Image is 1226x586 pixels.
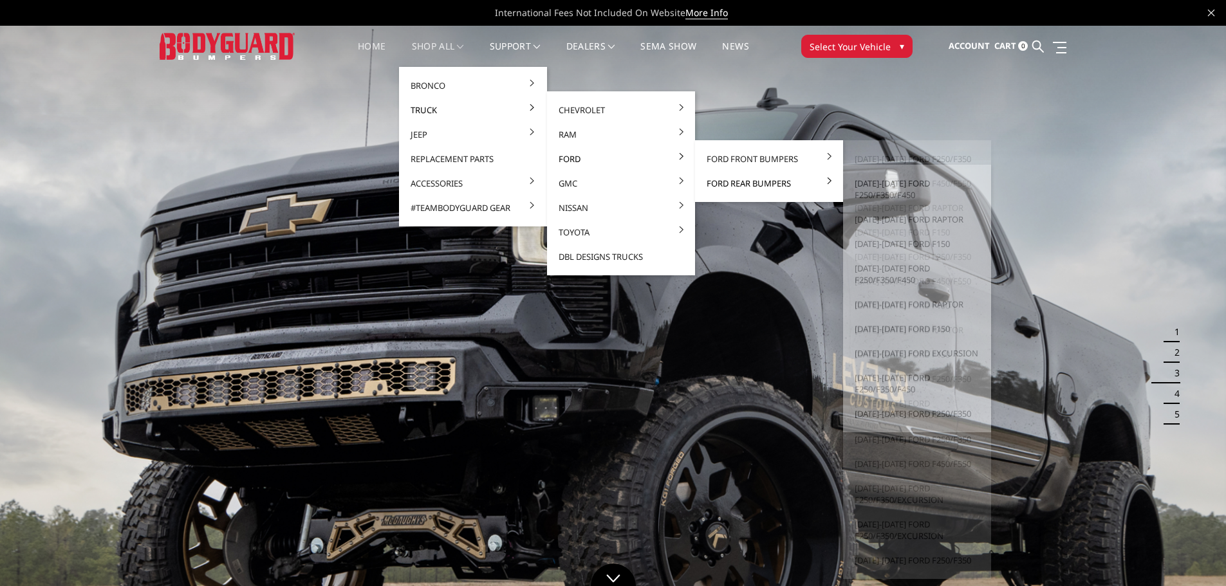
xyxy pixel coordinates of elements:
[591,563,636,586] a: Click to Down
[900,39,904,53] span: ▾
[404,147,542,171] a: Replacement Parts
[552,220,690,244] a: Toyota
[1167,342,1180,363] button: 2 of 5
[404,196,542,220] a: #TeamBodyguard Gear
[1167,383,1180,404] button: 4 of 5
[1018,41,1028,51] span: 0
[848,316,986,341] a: [DATE]-[DATE] Ford F150
[1167,404,1180,425] button: 5 of 5
[160,33,295,59] img: BODYGUARD BUMPERS
[552,122,690,147] a: Ram
[848,147,986,171] a: [DATE]-[DATE] Ford F250/F350
[685,6,728,19] a: More Info
[848,452,986,476] a: [DATE]-[DATE] Ford F450/F550
[848,171,986,207] a: [DATE]-[DATE] Ford F250/F350/F450
[949,29,990,64] a: Account
[848,365,986,401] a: [DATE]-[DATE] Ford F250/F350/F450
[801,35,913,58] button: Select Your Vehicle
[552,147,690,171] a: Ford
[404,98,542,122] a: Truck
[848,512,986,548] a: [DATE]-[DATE] Ford F250/F350/Excursion
[700,171,838,196] a: Ford Rear Bumpers
[810,40,891,53] span: Select Your Vehicle
[1167,363,1180,383] button: 3 of 5
[848,341,986,365] a: [DATE]-[DATE] Ford Excursion
[848,207,986,232] a: [DATE]-[DATE] Ford Raptor
[566,42,615,67] a: Dealers
[848,256,986,292] a: [DATE]-[DATE] Ford F250/F350/F450
[848,476,986,512] a: [DATE]-[DATE] Ford F250/F350/Excursion
[552,98,690,122] a: Chevrolet
[848,548,986,572] a: [DATE]-[DATE] Ford F250/F350
[490,42,541,67] a: Support
[552,171,690,196] a: GMC
[404,171,542,196] a: Accessories
[949,40,990,51] span: Account
[404,73,542,98] a: Bronco
[1167,322,1180,342] button: 1 of 5
[404,122,542,147] a: Jeep
[848,427,986,452] a: [DATE]-[DATE] Ford F250/F350
[994,29,1028,64] a: Cart 0
[848,292,986,316] a: [DATE]-[DATE] Ford Raptor
[722,42,748,67] a: News
[552,244,690,269] a: DBL Designs Trucks
[640,42,696,67] a: SEMA Show
[412,42,464,67] a: shop all
[700,147,838,171] a: Ford Front Bumpers
[848,401,986,426] a: [DATE]-[DATE] Ford F250/F350
[848,232,986,256] a: [DATE]-[DATE] Ford F150
[994,40,1016,51] span: Cart
[552,196,690,220] a: Nissan
[358,42,385,67] a: Home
